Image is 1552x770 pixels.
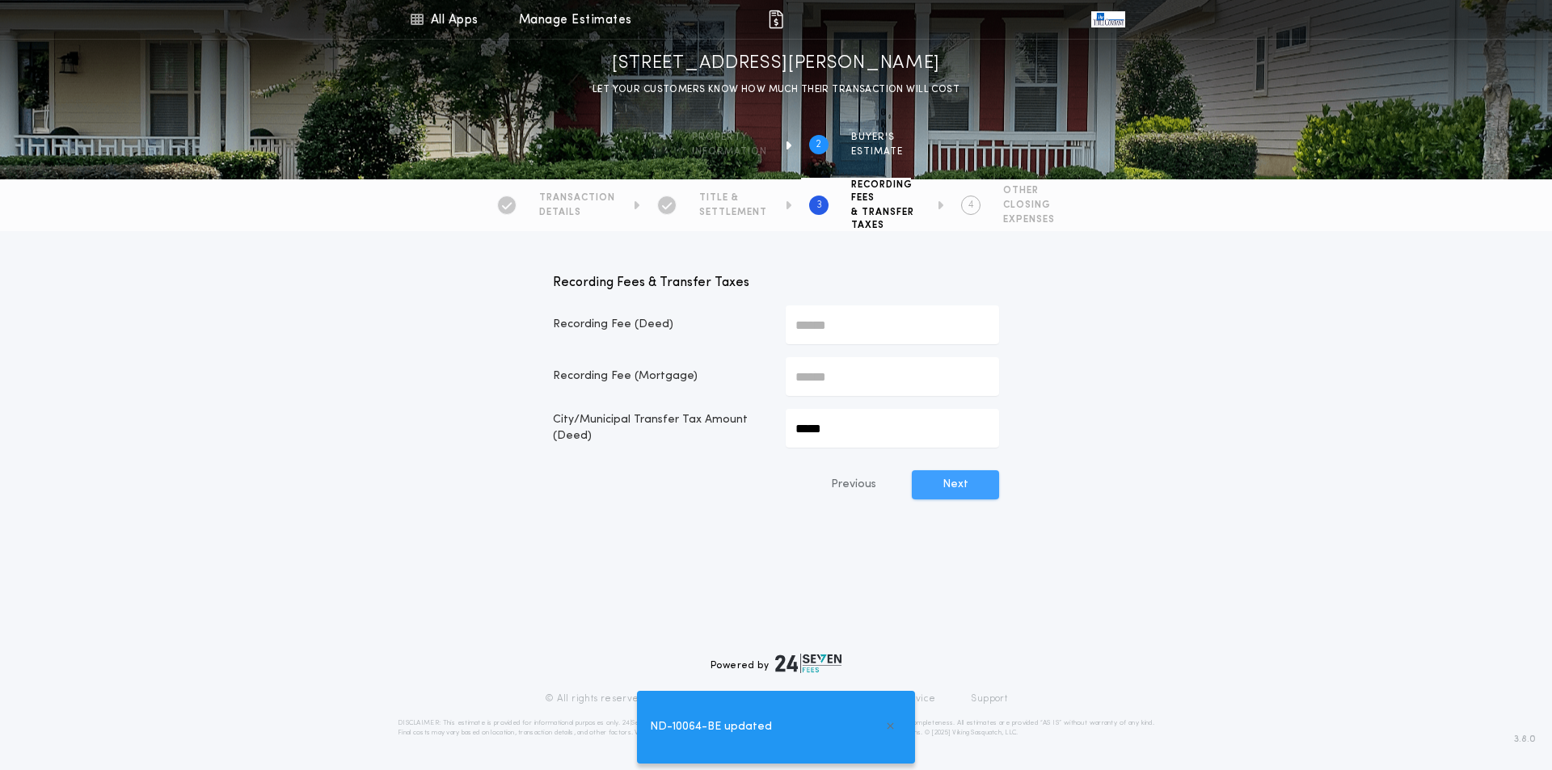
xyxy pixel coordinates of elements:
[1091,11,1125,27] img: vs-icon
[650,718,772,736] span: ND-10064-BE updated
[851,179,919,204] span: RECORDING FEES
[851,131,903,144] span: BUYER'S
[968,199,974,212] h2: 4
[692,131,767,144] span: Property
[851,145,903,158] span: ESTIMATE
[553,412,766,444] p: City/Municipal Transfer Tax Amount (Deed)
[766,10,786,29] img: img
[553,317,766,333] p: Recording Fee (Deed)
[553,368,766,385] p: Recording Fee (Mortgage)
[1003,213,1055,226] span: EXPENSES
[816,138,821,151] h2: 2
[612,51,940,77] h1: [STREET_ADDRESS][PERSON_NAME]
[711,654,841,673] div: Powered by
[699,191,767,204] span: TITLE &
[539,206,615,219] span: DETAILS
[692,145,767,158] span: information
[699,206,767,219] span: SETTLEMENT
[912,470,999,499] button: Next
[816,199,822,212] h2: 3
[799,470,909,499] button: Previous
[1003,199,1055,212] span: CLOSING
[553,273,999,292] p: Recording Fees & Transfer Taxes
[593,82,959,98] p: LET YOUR CUSTOMERS KNOW HOW MUCH THEIR TRANSACTION WILL COST
[775,654,841,673] img: logo
[851,206,919,232] span: & TRANSFER TAXES
[539,191,615,204] span: TRANSACTION
[1003,184,1055,197] span: OTHER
